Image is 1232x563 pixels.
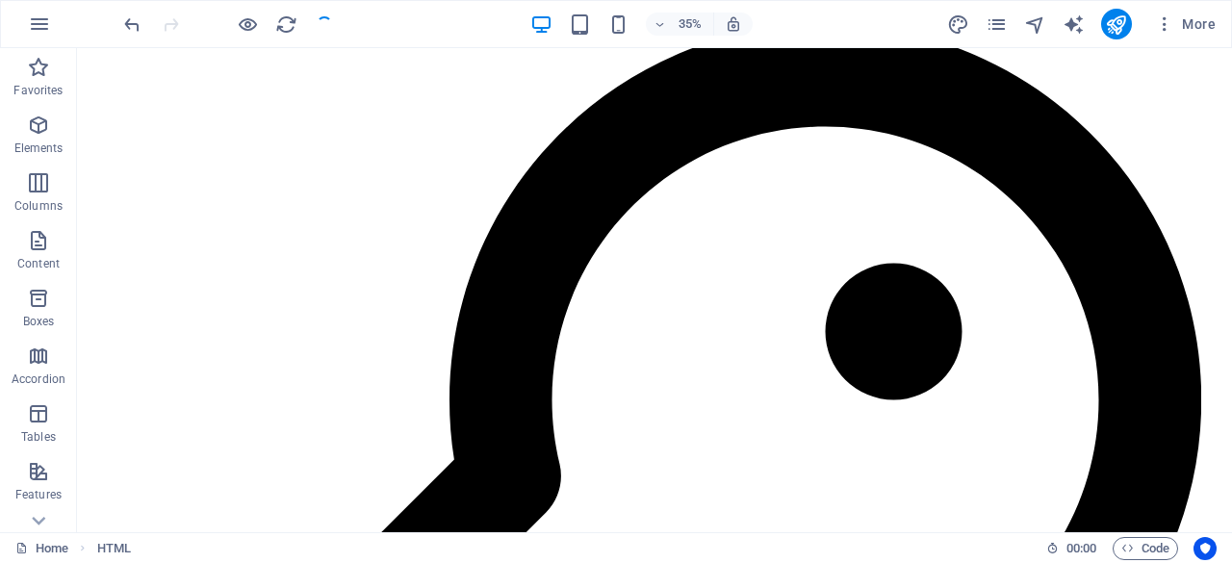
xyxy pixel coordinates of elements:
[275,13,297,36] i: Reload page
[1046,537,1097,560] h6: Session time
[986,13,1008,36] i: Pages (Ctrl+Alt+S)
[1113,537,1178,560] button: Code
[646,13,714,36] button: 35%
[21,429,56,445] p: Tables
[97,537,131,560] nav: breadcrumb
[15,487,62,502] p: Features
[725,15,742,33] i: On resize automatically adjust zoom level to fit chosen device.
[14,198,63,214] p: Columns
[121,13,143,36] i: Undo: Change HTML (Ctrl+Z)
[675,13,706,36] h6: 35%
[13,83,63,98] p: Favorites
[1193,537,1217,560] button: Usercentrics
[1066,537,1096,560] span: 00 00
[1024,13,1046,36] i: Navigator
[97,537,131,560] span: Click to select. Double-click to edit
[23,314,55,329] p: Boxes
[1024,13,1047,36] button: navigator
[1121,537,1169,560] span: Code
[1080,541,1083,555] span: :
[1063,13,1085,36] i: AI Writer
[274,13,297,36] button: reload
[236,13,259,36] button: Click here to leave preview mode and continue editing
[15,537,68,560] a: Click to cancel selection. Double-click to open Pages
[1063,13,1086,36] button: text_generator
[120,13,143,36] button: undo
[1155,14,1216,34] span: More
[1105,13,1127,36] i: Publish
[986,13,1009,36] button: pages
[12,371,65,387] p: Accordion
[14,141,64,156] p: Elements
[1101,9,1132,39] button: publish
[1147,9,1223,39] button: More
[947,13,969,36] i: Design (Ctrl+Alt+Y)
[17,256,60,271] p: Content
[947,13,970,36] button: design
